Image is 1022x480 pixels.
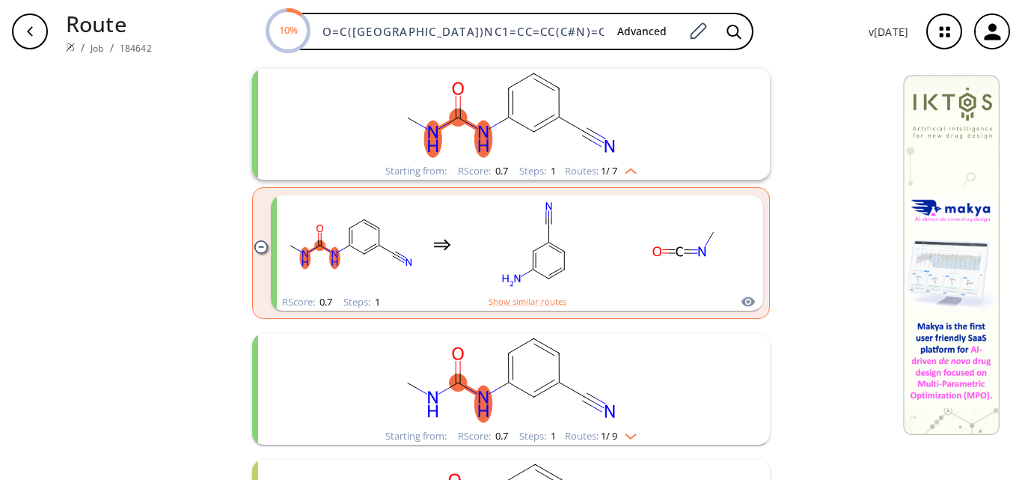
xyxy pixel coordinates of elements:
p: Route [66,7,152,40]
button: Advanced [605,18,679,46]
svg: N#Cc1cccc(N)c1 [466,198,601,291]
a: Job [91,42,103,55]
div: RScore : [282,297,332,307]
div: Routes: [565,431,637,441]
svg: CNC(=O)Nc1cccc(C#N)c1 [316,334,706,428]
div: Steps : [519,431,556,441]
li: / [110,40,114,55]
div: Steps : [343,297,380,307]
span: 1 [373,295,380,309]
input: Enter SMILES [313,24,605,39]
img: Spaya logo [66,43,75,52]
div: Steps : [519,166,556,176]
svg: CNC(=O)Nc1cccc(C#N)c1 [284,198,418,291]
img: Down [617,428,637,440]
span: 1 / 7 [601,166,617,176]
div: RScore : [458,166,508,176]
span: 1 [548,429,556,443]
svg: CN=C=O [616,198,750,291]
button: Show similar routes [489,295,566,309]
text: 10% [278,23,297,37]
span: 0.7 [317,295,332,309]
div: RScore : [458,431,508,441]
p: v [DATE] [869,24,908,40]
a: 184642 [120,42,152,55]
li: / [81,40,85,55]
div: Routes: [565,166,637,176]
span: 1 [548,164,556,177]
img: Banner [903,75,1000,435]
img: Up [617,162,637,174]
div: Starting from: [385,431,447,441]
svg: CNC(=O)Nc1cccc(C#N)c1 [316,69,706,162]
span: 0.7 [493,429,508,443]
span: 0.7 [493,164,508,177]
span: 1 / 9 [601,431,617,441]
div: Starting from: [385,166,447,176]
